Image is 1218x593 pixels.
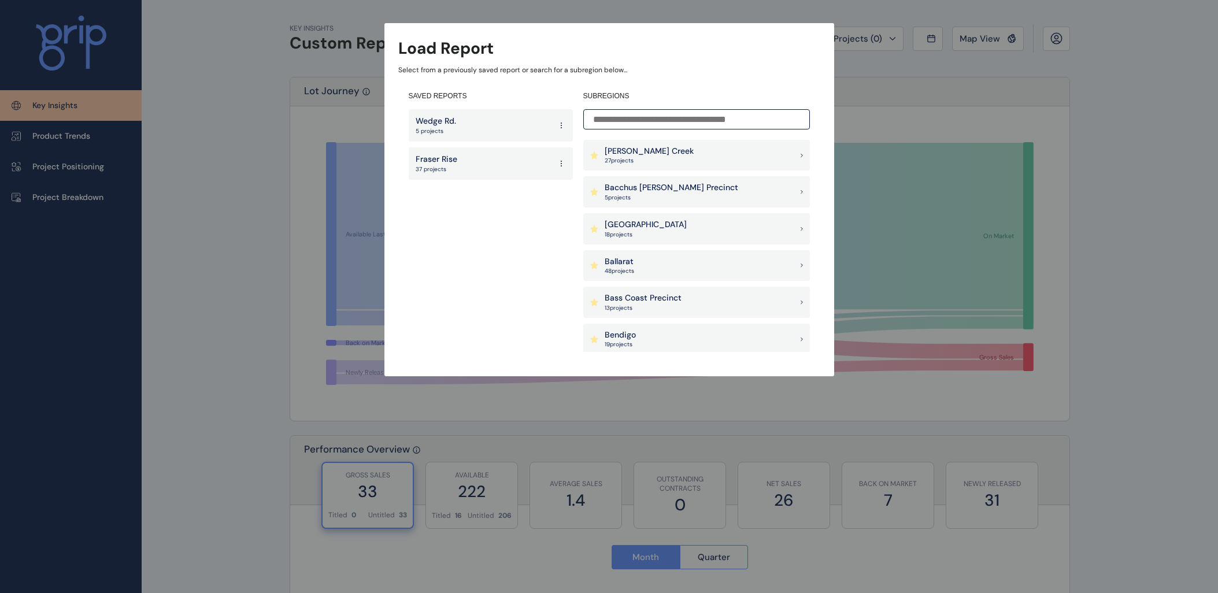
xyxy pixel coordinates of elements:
[416,154,457,165] p: Fraser Rise
[416,116,456,127] p: Wedge Rd.
[605,231,687,239] p: 18 project s
[605,304,682,312] p: 13 project s
[398,65,820,75] p: Select from a previously saved report or search for a subregion below...
[605,292,682,304] p: Bass Coast Precinct
[416,127,456,135] p: 5 projects
[605,146,694,157] p: [PERSON_NAME] Creek
[605,256,634,268] p: Ballarat
[605,194,738,202] p: 5 project s
[583,91,810,101] h4: SUBREGIONS
[416,165,457,173] p: 37 projects
[398,37,494,60] h3: Load Report
[409,91,573,101] h4: SAVED REPORTS
[605,267,634,275] p: 48 project s
[605,329,636,341] p: Bendigo
[605,340,636,349] p: 19 project s
[605,219,687,231] p: [GEOGRAPHIC_DATA]
[605,182,738,194] p: Bacchus [PERSON_NAME] Precinct
[605,157,694,165] p: 27 project s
